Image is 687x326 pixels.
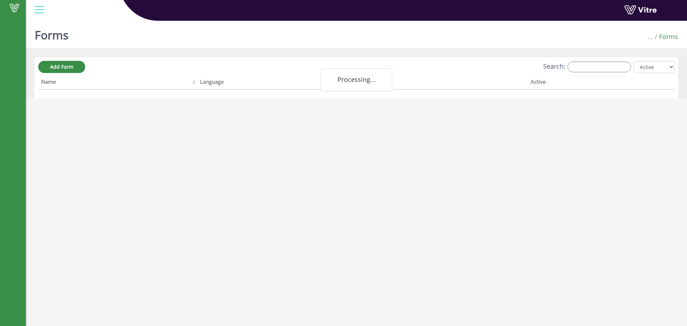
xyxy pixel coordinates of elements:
th: Company [364,76,528,90]
input: Search: [567,62,631,72]
label: Search: [543,62,631,72]
th: Language [197,76,363,90]
div: Processing... [321,68,392,91]
span: Add Form [50,63,73,70]
th: Name [38,76,197,90]
span: ... [648,32,653,41]
h1: Forms [35,18,68,48]
th: Active [528,76,643,90]
li: Forms [653,32,678,42]
a: Add Form [38,61,85,73]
